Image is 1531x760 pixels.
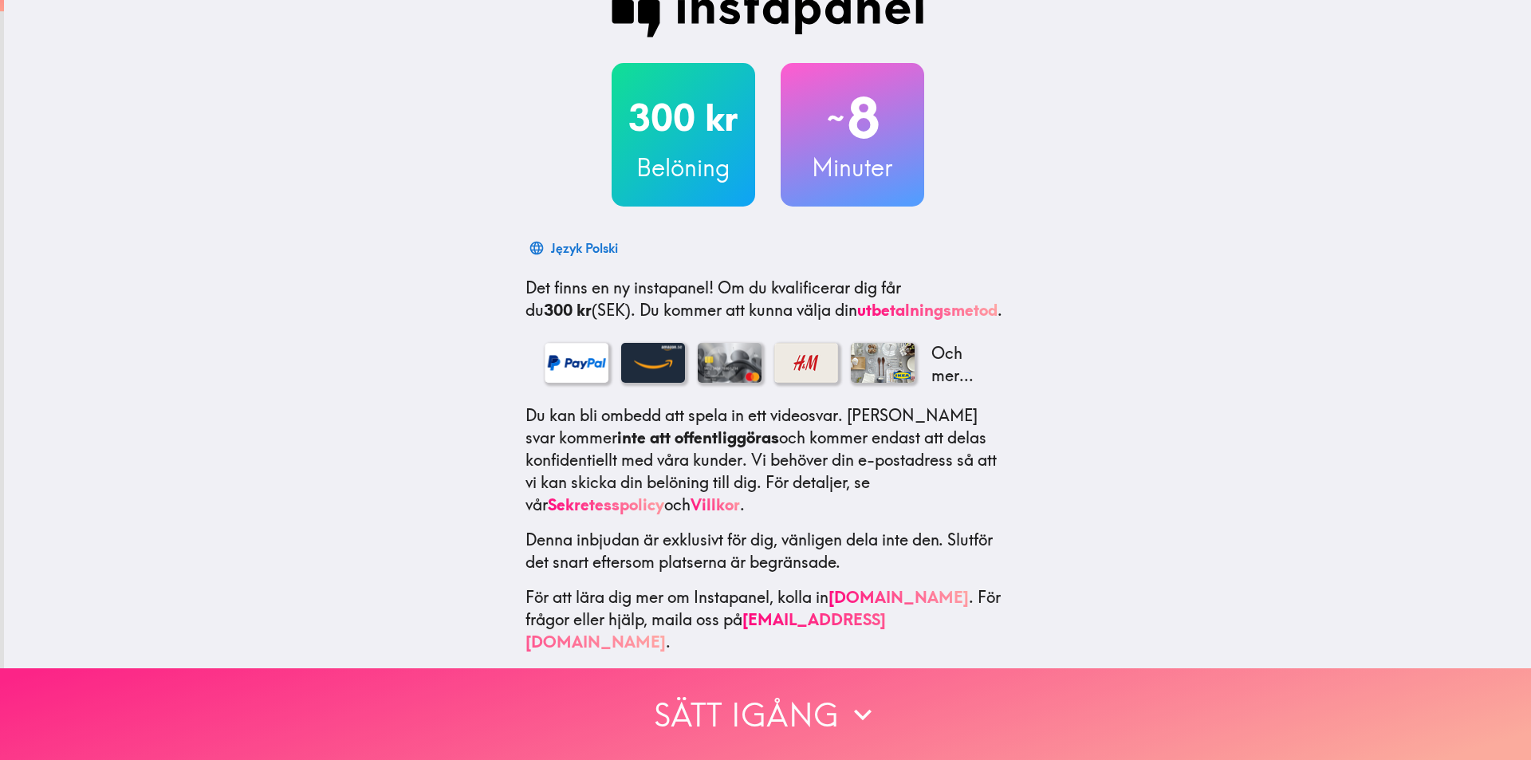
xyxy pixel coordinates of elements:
span: ~ [825,94,847,142]
a: Villkor [691,494,740,514]
span: Det finns en ny instapanel! [525,278,714,297]
h3: Minuter [781,151,924,184]
h2: 300 kr [612,85,755,151]
p: Denna inbjudan är exklusivt för dig, vänligen dela inte den. Slutför det snart eftersom platserna... [525,529,1010,573]
b: 300 kr [544,300,592,320]
a: Sekretesspolicy [548,494,664,514]
a: [EMAIL_ADDRESS][DOMAIN_NAME] [525,609,886,652]
div: Język Polski [551,237,618,259]
button: Język Polski [525,232,624,264]
h3: Belöning [612,151,755,184]
a: utbetalningsmetod [857,300,998,320]
p: För att lära dig mer om Instapanel, kolla in . För frågor eller hjälp, maila oss på . [525,586,1010,653]
p: Om du kvalificerar dig får du (SEK) . Du kommer att kunna välja din . [525,277,1010,321]
p: Och mer... [927,342,991,387]
b: inte att offentliggöras [617,427,779,447]
a: [DOMAIN_NAME] [828,587,969,607]
h2: 8 [781,85,924,151]
p: Du kan bli ombedd att spela in ett videosvar. [PERSON_NAME] svar kommer och kommer endast att del... [525,404,1010,516]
